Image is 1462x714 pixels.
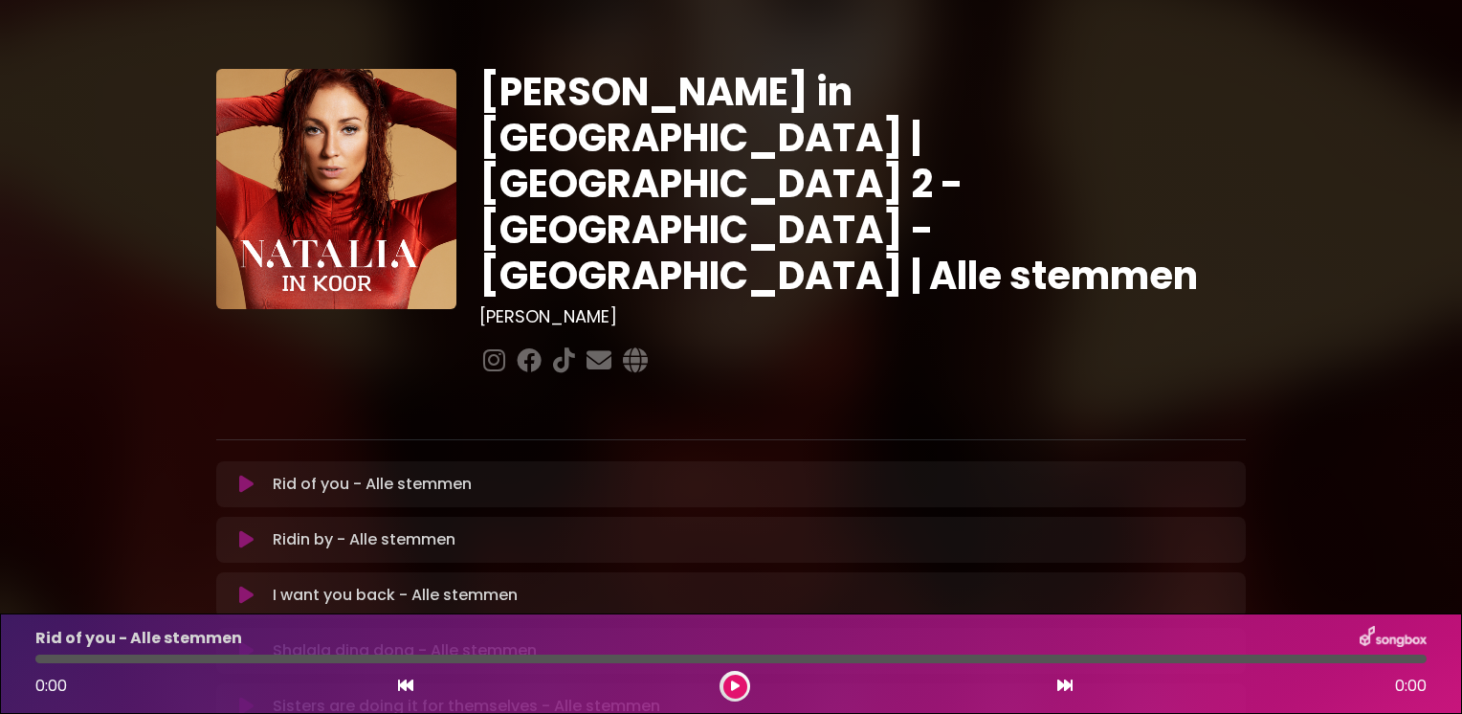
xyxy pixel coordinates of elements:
[273,528,455,551] p: Ridin by - Alle stemmen
[273,473,472,496] p: Rid of you - Alle stemmen
[1395,675,1427,698] span: 0:00
[479,306,1246,327] h3: [PERSON_NAME]
[479,69,1246,299] h1: [PERSON_NAME] in [GEOGRAPHIC_DATA] | [GEOGRAPHIC_DATA] 2 - [GEOGRAPHIC_DATA] - [GEOGRAPHIC_DATA] ...
[35,675,67,697] span: 0:00
[35,627,242,650] p: Rid of you - Alle stemmen
[216,69,456,309] img: YTVS25JmS9CLUqXqkEhs
[1360,626,1427,651] img: songbox-logo-white.png
[273,584,518,607] p: I want you back - Alle stemmen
